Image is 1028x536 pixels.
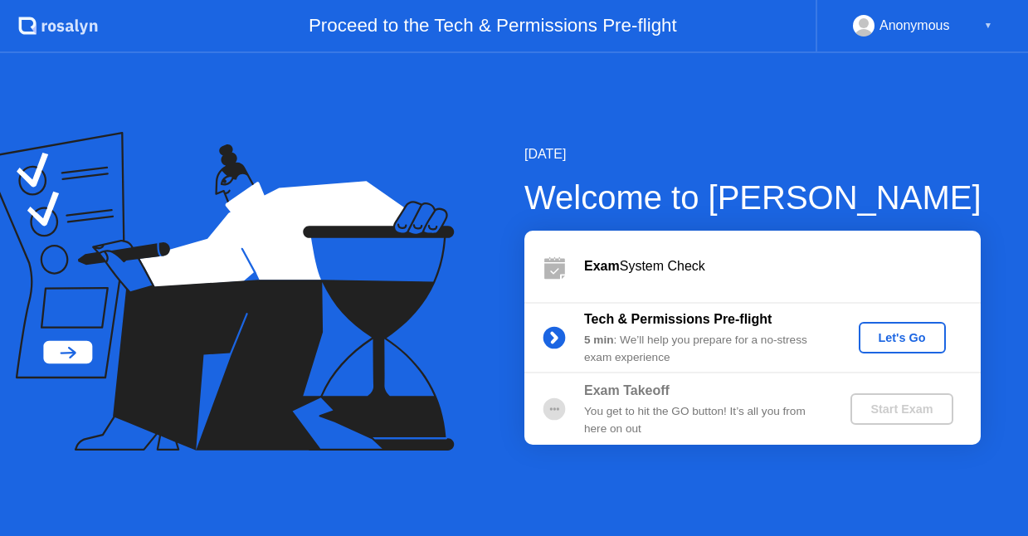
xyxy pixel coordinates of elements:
div: You get to hit the GO button! It’s all you from here on out [584,403,823,437]
div: Let's Go [865,331,939,344]
button: Start Exam [850,393,952,425]
b: Exam [584,259,620,273]
div: ▼ [984,15,992,37]
b: Exam Takeoff [584,383,670,397]
button: Let's Go [859,322,946,353]
div: Start Exam [857,402,946,416]
div: [DATE] [524,144,982,164]
div: : We’ll help you prepare for a no-stress exam experience [584,332,823,366]
b: 5 min [584,334,614,346]
b: Tech & Permissions Pre-flight [584,312,772,326]
div: System Check [584,256,981,276]
div: Anonymous [879,15,950,37]
div: Welcome to [PERSON_NAME] [524,173,982,222]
